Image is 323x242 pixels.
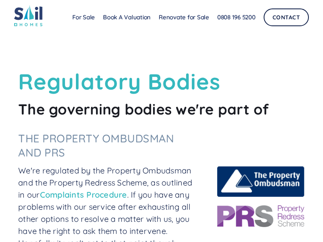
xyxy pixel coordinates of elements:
[213,9,260,25] a: 0808 196 5200
[14,5,42,26] img: sail home logo colored
[18,131,193,160] h3: The Property Ombudsman and PRS
[18,69,305,95] h1: Regulatory Bodies
[18,101,305,117] h2: The governing bodies we're part of
[99,9,155,25] a: Book A Valuation
[40,190,127,200] a: Complaints Procedure
[264,8,309,26] a: Contact
[155,9,213,25] a: Renovate for Sale
[68,9,99,25] a: For Sale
